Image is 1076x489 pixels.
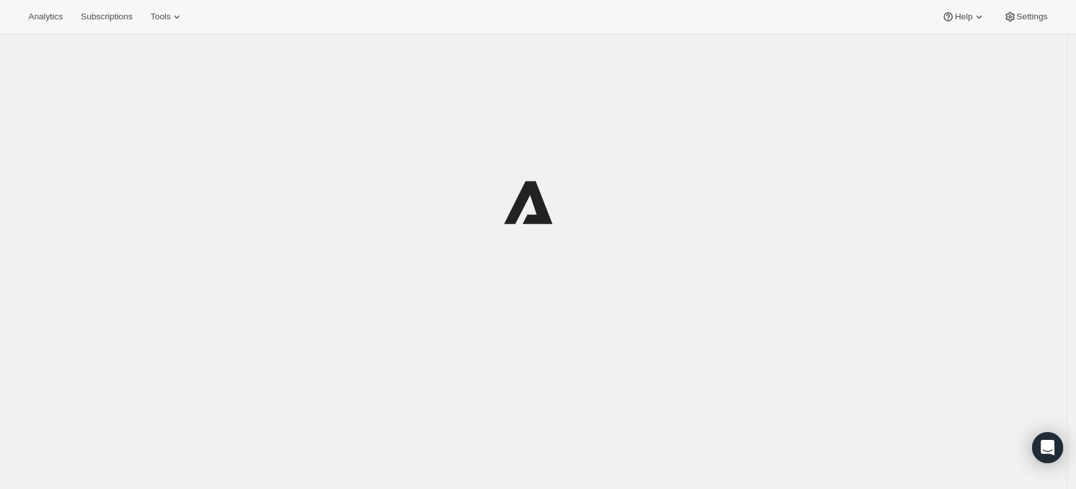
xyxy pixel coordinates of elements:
[934,8,993,26] button: Help
[955,12,972,22] span: Help
[81,12,132,22] span: Subscriptions
[21,8,70,26] button: Analytics
[150,12,170,22] span: Tools
[996,8,1055,26] button: Settings
[143,8,191,26] button: Tools
[28,12,63,22] span: Analytics
[1017,12,1048,22] span: Settings
[1032,432,1063,463] div: Open Intercom Messenger
[73,8,140,26] button: Subscriptions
